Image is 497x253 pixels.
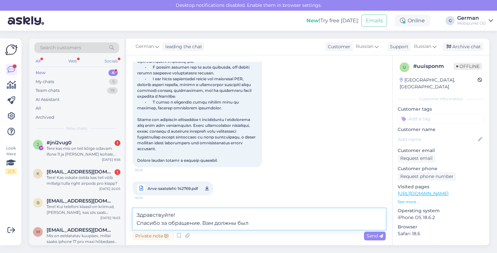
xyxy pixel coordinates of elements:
[47,140,72,146] span: #jni2vug0
[403,65,406,70] span: u
[66,126,87,131] span: New chats
[107,87,118,94] div: 19
[398,199,484,205] p: See more ...
[398,147,484,154] p: Customer email
[398,165,484,172] p: Customer phone
[36,114,54,121] div: Archived
[36,79,54,85] div: My chats
[398,207,484,214] p: Operating system
[306,17,359,25] div: Try free [DATE]:
[36,105,41,112] div: All
[115,169,120,175] div: 1
[36,70,46,76] div: New
[398,214,484,221] p: iPhone OS 18.6.2
[109,79,118,85] div: 5
[5,145,17,174] div: Look Here
[135,194,159,202] span: 18:08
[163,43,202,50] div: leading the chat
[36,96,60,103] div: AI Assistant
[414,43,431,50] span: Russian
[102,157,120,162] div: [DATE] 9:56
[398,114,484,124] input: Add a tag
[47,169,114,175] span: kutsar.oskar@gmail.com
[133,181,213,195] a: Arve-saateleht-142769.pdf18:08
[36,229,40,234] span: m
[103,57,119,65] div: Socials
[398,191,448,196] a: [URL][DOMAIN_NAME]
[457,16,486,21] div: German
[387,43,408,50] div: Support
[101,245,120,249] div: [DATE] 15:14
[398,106,484,113] p: Customer tags
[37,142,39,147] span: j
[37,200,39,205] span: b
[47,204,120,215] div: Tere! Kui telefoni klaasil on kriimud, [PERSON_NAME], kas siis saab kaitseklaasi siiski panna?
[40,44,81,51] span: Search customers
[99,186,120,191] div: [DATE] 20:05
[398,230,484,237] p: Safari 18.6
[5,169,17,174] div: 2 / 3
[5,44,17,56] img: Askly Logo
[398,183,484,190] p: Visited pages
[325,43,350,50] div: Customer
[398,224,484,230] p: Browser
[443,42,483,51] div: Archive chat
[67,57,78,65] div: Web
[398,154,435,163] div: Request email
[361,15,387,27] button: Emails
[47,146,120,157] div: Tere kas mis on teil kõige odavam ifone 11 ja [PERSON_NAME] kohale tuleb ??
[34,57,42,65] div: All
[356,43,373,50] span: Russian
[100,215,120,220] div: [DATE] 16:03
[446,16,455,25] div: G
[47,227,114,233] span: marleenmets55@gmail.com
[457,21,486,26] div: Mobipunkt OÜ
[413,62,454,70] div: # uuisponm
[398,126,484,133] p: Customer name
[457,16,493,26] a: GermanMobipunkt OÜ
[398,136,477,143] input: Add name
[398,172,456,181] div: Request phone number
[400,77,478,90] div: [GEOGRAPHIC_DATA], [GEOGRAPHIC_DATA]
[367,233,383,239] span: Send
[148,184,198,192] span: Arve-saateleht-142769.pdf
[47,175,120,186] div: Tere! Kas oskate öelda kas teil võib millalgi tulla right airpods pro klapp?
[133,208,386,230] textarea: Здравствуйте! Спасибо за обращение. Вам должны был
[36,87,60,94] div: Team chats
[47,198,114,204] span: bibikovbirgit@gmail.com
[47,233,120,245] div: Mis on eeldatatav kuupäev, millal saaks iphone 17 pro maxi hõbedase 256GB kätte?
[306,17,320,24] b: New!
[454,63,482,70] span: Offline
[398,244,484,249] div: Extra
[133,232,171,240] div: Private note
[135,168,159,172] span: 18:08
[136,43,154,50] span: German
[115,140,120,146] div: 1
[398,96,484,102] div: Customer information
[395,15,430,27] div: Online
[108,70,118,76] div: 4
[37,171,39,176] span: k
